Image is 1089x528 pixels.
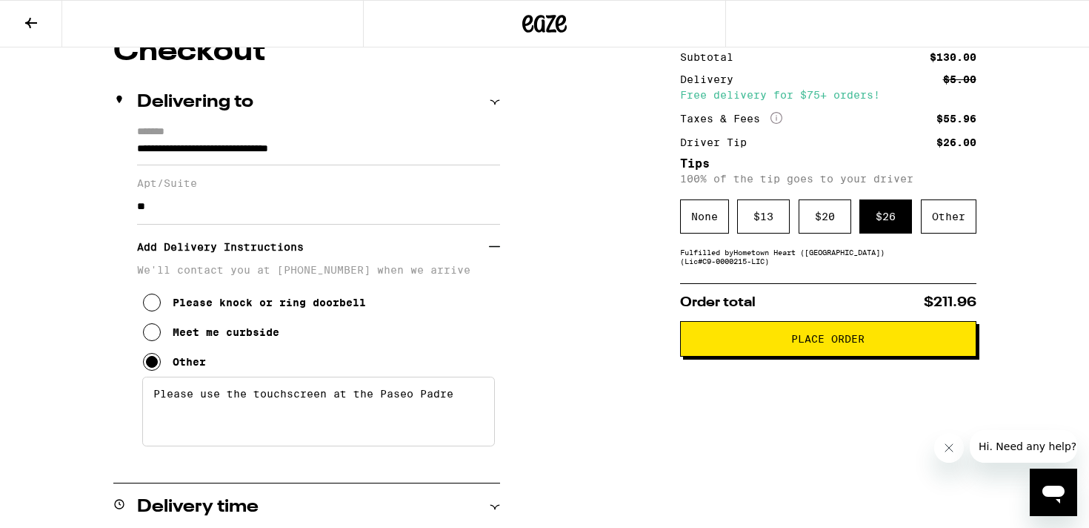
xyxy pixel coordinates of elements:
div: $ 20 [799,199,851,234]
div: $130.00 [930,52,976,62]
div: Subtotal [680,52,744,62]
h3: Add Delivery Instructions [137,230,489,264]
div: Free delivery for $75+ orders! [680,90,976,100]
div: Other [173,356,206,368]
iframe: Close message [934,433,964,463]
div: Other [921,199,976,234]
div: Please knock or ring doorbell [173,297,366,308]
div: $ 13 [737,199,790,234]
div: $26.00 [936,137,976,148]
h2: Delivering to [137,93,253,111]
button: Other [143,347,206,377]
span: Place Order [791,334,865,344]
h1: Checkout [113,37,500,67]
div: $55.96 [936,113,976,124]
div: Fulfilled by Hometown Heart ([GEOGRAPHIC_DATA]) (Lic# C9-0000215-LIC ) [680,248,976,265]
iframe: Message from company [970,430,1077,463]
div: Meet me curbside [173,326,279,338]
button: Place Order [680,321,976,357]
h5: Tips [680,158,976,170]
button: Please knock or ring doorbell [143,288,366,317]
p: 100% of the tip goes to your driver [680,173,976,185]
span: $211.96 [924,296,976,309]
button: Meet me curbside [143,317,279,347]
iframe: Button to launch messaging window [1030,469,1077,516]
div: Taxes & Fees [680,112,782,125]
span: Order total [680,296,756,309]
div: Driver Tip [680,137,757,148]
h2: Delivery time [137,498,259,516]
div: $ 26 [859,199,912,234]
label: Apt/Suite [137,177,500,189]
p: We'll contact you at [PHONE_NUMBER] when we arrive [137,264,500,276]
div: $5.00 [943,74,976,85]
div: None [680,199,729,234]
div: Delivery [680,74,744,85]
